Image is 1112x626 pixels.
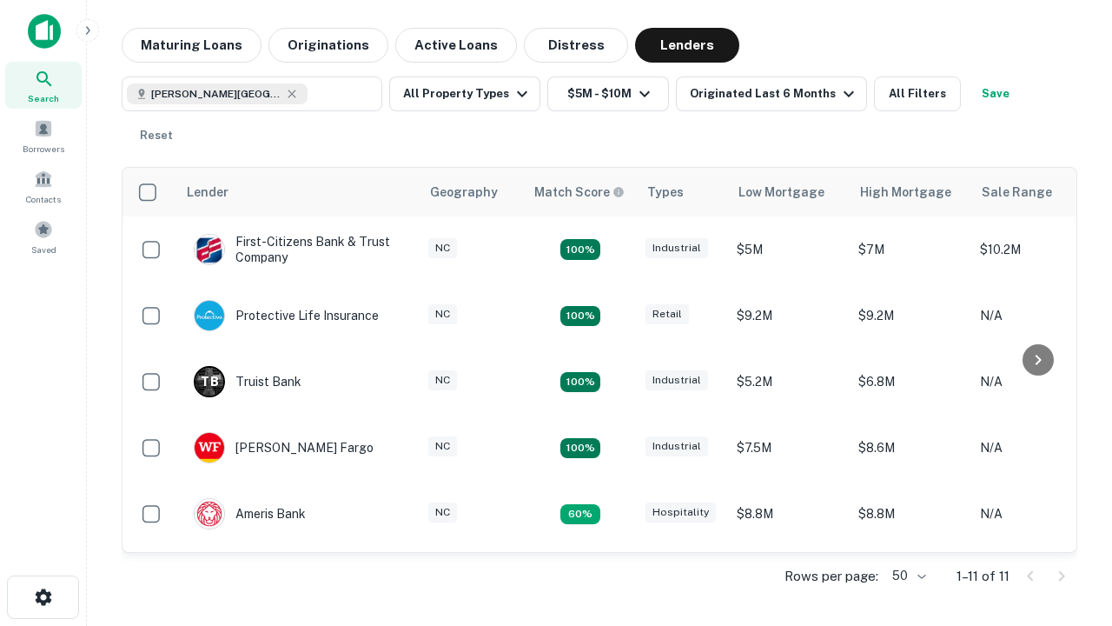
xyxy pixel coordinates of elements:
div: Sale Range [982,182,1052,203]
img: picture [195,499,224,529]
button: Reset [129,118,184,153]
img: picture [195,301,224,330]
div: Matching Properties: 1, hasApolloMatch: undefined [560,504,600,525]
a: Saved [5,213,82,260]
img: picture [195,235,224,264]
td: $5M [728,216,850,283]
div: Retail [645,304,689,324]
th: High Mortgage [850,168,971,216]
button: Active Loans [395,28,517,63]
td: $8.6M [850,415,971,481]
div: Geography [430,182,498,203]
iframe: Chat Widget [1025,431,1112,515]
div: Matching Properties: 2, hasApolloMatch: undefined [560,306,600,327]
span: Borrowers [23,142,64,156]
span: Contacts [26,192,61,206]
div: Low Mortgage [738,182,824,203]
div: NC [428,304,457,324]
td: $6.8M [850,349,971,415]
a: Contacts [5,163,82,210]
button: Save your search to get updates of matches that match your search criteria. [968,77,1023,111]
h6: Match Score [534,183,621,202]
a: Borrowers [5,112,82,159]
div: 50 [885,563,929,589]
div: NC [428,370,457,390]
th: Lender [176,168,420,216]
button: Originated Last 6 Months [676,77,867,111]
p: 1–11 of 11 [956,566,1009,587]
td: $9.2M [850,547,971,613]
button: $5M - $10M [547,77,669,111]
div: NC [428,503,457,523]
div: Originated Last 6 Months [690,83,859,104]
button: Distress [524,28,628,63]
td: $9.2M [850,283,971,349]
div: Types [647,182,684,203]
span: [PERSON_NAME][GEOGRAPHIC_DATA], [GEOGRAPHIC_DATA] [151,86,281,102]
td: $8.8M [850,481,971,547]
button: Lenders [635,28,739,63]
button: All Property Types [389,77,540,111]
div: NC [428,436,457,456]
th: Types [637,168,728,216]
div: Industrial [645,436,708,456]
button: Originations [268,28,388,63]
a: Search [5,62,82,109]
div: Truist Bank [194,366,301,397]
div: Lender [187,182,228,203]
th: Capitalize uses an advanced AI algorithm to match your search with the best lender. The match sco... [524,168,637,216]
button: All Filters [874,77,961,111]
div: Hospitality [645,503,716,523]
div: Matching Properties: 2, hasApolloMatch: undefined [560,438,600,459]
span: Search [28,91,59,105]
div: Matching Properties: 2, hasApolloMatch: undefined [560,239,600,260]
div: Protective Life Insurance [194,300,379,331]
td: $9.2M [728,547,850,613]
div: Industrial [645,370,708,390]
img: capitalize-icon.png [28,14,61,49]
td: $8.8M [728,481,850,547]
div: Industrial [645,238,708,258]
p: T B [201,373,218,391]
p: Rows per page: [784,566,878,587]
img: picture [195,433,224,463]
td: $7.5M [728,415,850,481]
td: $5.2M [728,349,850,415]
div: Ameris Bank [194,498,306,529]
th: Geography [420,168,524,216]
div: [PERSON_NAME] Fargo [194,432,374,463]
div: NC [428,238,457,258]
td: $7M [850,216,971,283]
td: $9.2M [728,283,850,349]
div: High Mortgage [860,182,951,203]
button: Maturing Loans [122,28,261,63]
th: Low Mortgage [728,168,850,216]
div: First-citizens Bank & Trust Company [194,234,402,265]
div: Capitalize uses an advanced AI algorithm to match your search with the best lender. The match sco... [534,183,625,202]
span: Saved [31,243,56,256]
div: Matching Properties: 3, hasApolloMatch: undefined [560,372,600,393]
